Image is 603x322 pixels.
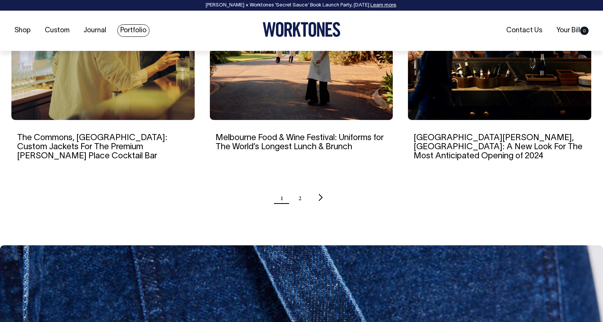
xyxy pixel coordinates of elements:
[8,3,595,8] div: [PERSON_NAME] × Worktones ‘Secret Sauce’ Book Launch Party, [DATE]. .
[216,134,384,151] a: Melbourne Food & Wine Festival: Uniforms for The World’s Longest Lunch & Brunch
[580,27,589,35] span: 0
[298,188,302,207] a: Page 2
[317,188,323,207] a: Next page
[117,24,150,37] a: Portfolio
[80,24,109,37] a: Journal
[42,24,72,37] a: Custom
[11,188,592,207] nav: Pagination
[503,24,545,37] a: Contact Us
[11,24,34,37] a: Shop
[370,3,396,8] a: Learn more
[280,188,283,207] span: Page 1
[414,134,583,160] a: [GEOGRAPHIC_DATA][PERSON_NAME], [GEOGRAPHIC_DATA]: A New Look For The Most Anticipated Opening of...
[553,24,592,37] a: Your Bill0
[17,134,167,160] a: The Commons, [GEOGRAPHIC_DATA]: Custom Jackets For The Premium [PERSON_NAME] Place Cocktail Bar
